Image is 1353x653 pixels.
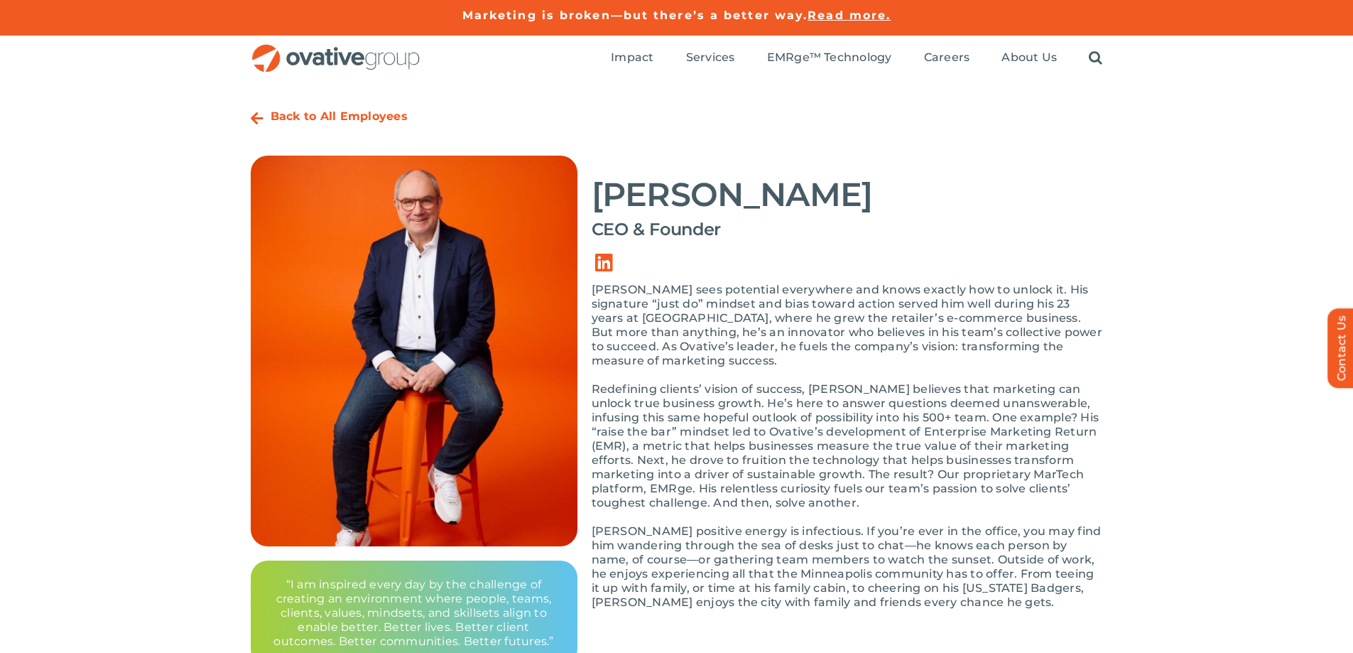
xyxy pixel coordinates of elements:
span: Careers [924,50,970,65]
nav: Menu [611,36,1102,81]
span: Services [686,50,735,65]
p: Redefining clients’ vision of success, [PERSON_NAME] believes that marketing can unlock true busi... [592,382,1103,510]
a: OG_Full_horizontal_RGB [251,43,421,56]
a: Careers [924,50,970,66]
h2: [PERSON_NAME] [592,177,1103,212]
a: Link to https://ovative.com/about-us/people/ [251,112,263,126]
a: Link to https://www.linkedin.com/in/dalenitschke/ [585,243,624,283]
img: Bio_-_Dale[1] [251,156,577,546]
p: “I am inspired every day by the challenge of creating an environment where people, teams, clients... [268,578,560,649]
a: Marketing is broken—but there’s a better way. [462,9,808,22]
span: EMRge™ Technology [767,50,892,65]
p: [PERSON_NAME] sees potential everywhere and knows exactly how to unlock it. His signature “just d... [592,283,1103,368]
a: EMRge™ Technology [767,50,892,66]
a: Back to All Employees [271,109,408,123]
a: Impact [611,50,653,66]
a: Services [686,50,735,66]
a: About Us [1001,50,1057,66]
a: Read more. [808,9,891,22]
a: Search [1089,50,1102,66]
span: About Us [1001,50,1057,65]
span: Impact [611,50,653,65]
h4: CEO & Founder [592,220,1103,239]
p: [PERSON_NAME] positive energy is infectious. If you’re ever in the office, you may find him wande... [592,524,1103,610]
